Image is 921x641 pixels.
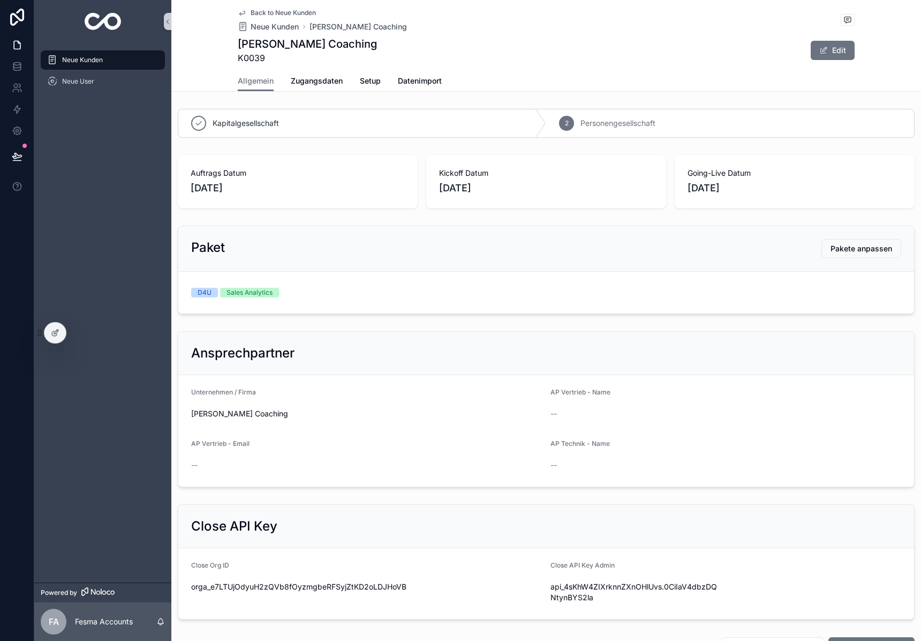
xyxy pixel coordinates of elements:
[62,56,103,64] span: Neue Kunden
[550,408,557,419] span: --
[238,51,377,64] span: K0039
[238,9,316,17] a: Back to Neue Kunden
[198,288,212,297] div: D4U
[360,71,381,93] a: Setup
[41,72,165,91] a: Neue User
[821,239,901,258] button: Pakete anpassen
[85,13,122,30] img: App logo
[251,9,316,17] span: Back to Neue Kunden
[550,388,610,396] span: AP Vertrieb - Name
[191,439,250,448] span: AP Vertrieb - Email
[34,583,171,602] a: Powered by
[238,21,299,32] a: Neue Kunden
[811,41,855,60] button: Edit
[191,388,256,396] span: Unternehmen / Firma
[580,118,655,129] span: Personengesellschaft
[191,561,229,569] span: Close Org ID
[49,615,59,628] span: FA
[688,181,902,196] span: [DATE]
[291,76,343,86] span: Zugangsdaten
[41,50,165,70] a: Neue Kunden
[550,582,722,603] span: api_4sKhW4ZIXrknnZXnOHlUvs.0CiIaV4dbzDQNtynBYS2la
[550,561,615,569] span: Close API Key Admin
[41,588,77,597] span: Powered by
[439,168,653,178] span: Kickoff Datum
[831,243,892,254] span: Pakete anpassen
[238,76,274,86] span: Allgemein
[238,71,274,92] a: Allgemein
[213,118,279,129] span: Kapitalgesellschaft
[291,71,343,93] a: Zugangsdaten
[398,76,442,86] span: Datenimport
[227,288,273,297] div: Sales Analytics
[62,77,94,86] span: Neue User
[191,582,542,592] span: orga_e7LTUjOdyuH2zQVb8fOyzmgbeRFSyjZtKD2oLDJHoVB
[75,616,133,627] p: Fesma Accounts
[191,518,277,535] h2: Close API Key
[191,239,225,256] h2: Paket
[238,36,377,51] h1: [PERSON_NAME] Coaching
[439,181,653,196] span: [DATE]
[191,181,405,196] span: [DATE]
[688,168,902,178] span: Going-Live Datum
[191,408,542,419] span: [PERSON_NAME] Coaching
[550,460,557,471] span: --
[191,345,295,362] h2: Ansprechpartner
[34,43,171,105] div: scrollable content
[191,168,405,178] span: Auftrags Datum
[398,71,442,93] a: Datenimport
[251,21,299,32] span: Neue Kunden
[191,460,198,471] span: --
[309,21,407,32] a: [PERSON_NAME] Coaching
[565,119,569,128] span: 2
[550,439,610,448] span: AP Technik - Name
[360,76,381,86] span: Setup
